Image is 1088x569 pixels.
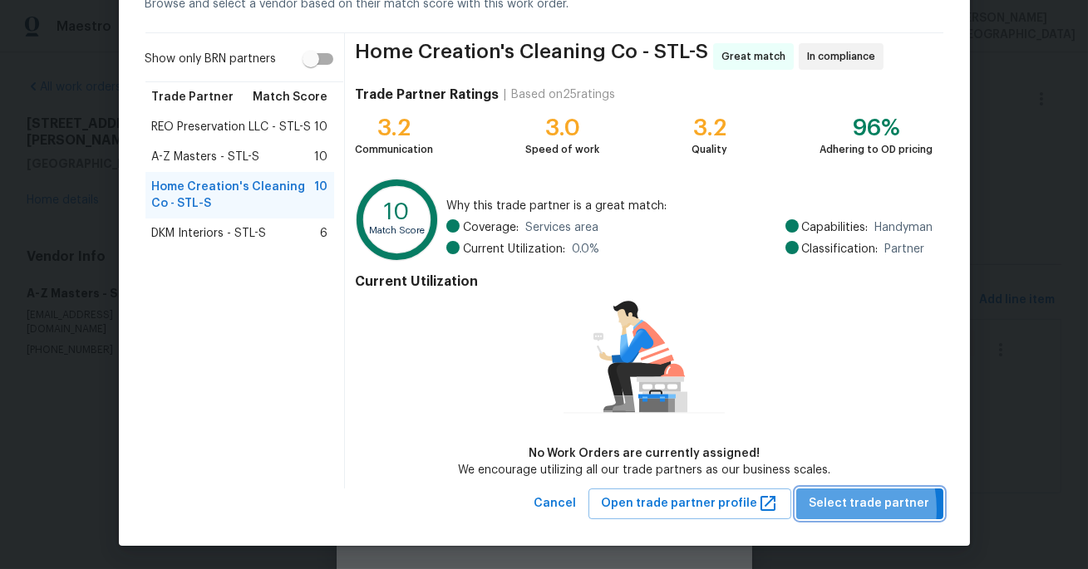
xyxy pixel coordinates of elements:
div: Speed of work [525,141,599,158]
span: A-Z Masters - STL-S [152,149,260,165]
h4: Current Utilization [355,273,933,290]
span: Match Score [253,89,327,105]
span: 10 [314,149,327,165]
div: Adhering to OD pricing [820,141,933,158]
div: No Work Orders are currently assigned! [458,445,830,462]
span: Home Creation's Cleaning Co - STL-S [355,43,708,70]
text: 10 [385,201,411,224]
div: 96% [820,120,933,136]
span: DKM Interiors - STL-S [152,225,267,242]
button: Open trade partner profile [588,488,791,519]
div: Quality [692,141,727,158]
span: Current Utilization: [463,241,565,258]
span: Trade Partner [152,89,234,105]
span: Great match [721,48,792,65]
div: Communication [355,141,433,158]
span: Home Creation's Cleaning Co - STL-S [152,179,315,212]
span: In compliance [807,48,882,65]
span: 6 [320,225,327,242]
div: 3.2 [355,120,433,136]
button: Select trade partner [796,488,943,519]
h4: Trade Partner Ratings [355,86,499,103]
div: 3.2 [692,120,727,136]
span: Why this trade partner is a great match: [446,198,933,214]
span: Services area [525,219,598,236]
text: Match Score [370,226,426,235]
span: Classification: [802,241,879,258]
span: Show only BRN partners [145,51,277,68]
button: Cancel [528,488,583,519]
div: | [499,86,511,103]
span: Coverage: [463,219,519,236]
div: We encourage utilizing all our trade partners as our business scales. [458,462,830,478]
span: Capabilities: [802,219,869,236]
span: REO Preservation LLC - STL-S [152,119,312,135]
span: 0.0 % [572,241,599,258]
span: 10 [314,179,327,212]
span: Partner [885,241,925,258]
span: 10 [314,119,327,135]
div: 3.0 [525,120,599,136]
span: Open trade partner profile [602,493,778,514]
span: Select trade partner [810,493,930,514]
span: Handyman [875,219,933,236]
span: Cancel [534,493,577,514]
div: Based on 25 ratings [511,86,615,103]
